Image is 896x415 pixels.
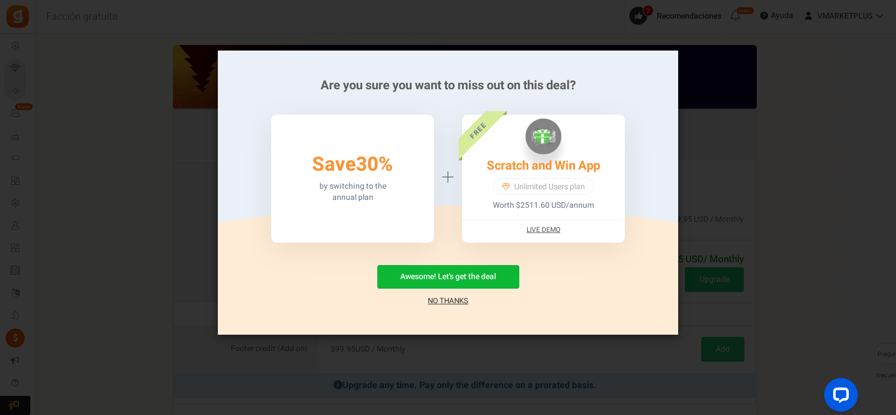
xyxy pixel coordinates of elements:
img: Scratch and Win [525,118,561,154]
h3: Save [312,154,393,176]
a: Live Demo [527,225,560,235]
p: by switching to the annual plan [319,181,386,203]
button: Awesome! Let's get the deal [377,265,519,289]
a: No Thanks [428,295,468,307]
span: 30% [356,150,393,179]
p: Worth $2511.60 USD/annum [493,200,594,211]
div: FREE [442,94,513,165]
a: Scratch and Win App [487,157,600,175]
h2: Are you sure you want to miss out on this deal? [235,79,661,92]
span: Unlimited Users plan [514,181,585,193]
